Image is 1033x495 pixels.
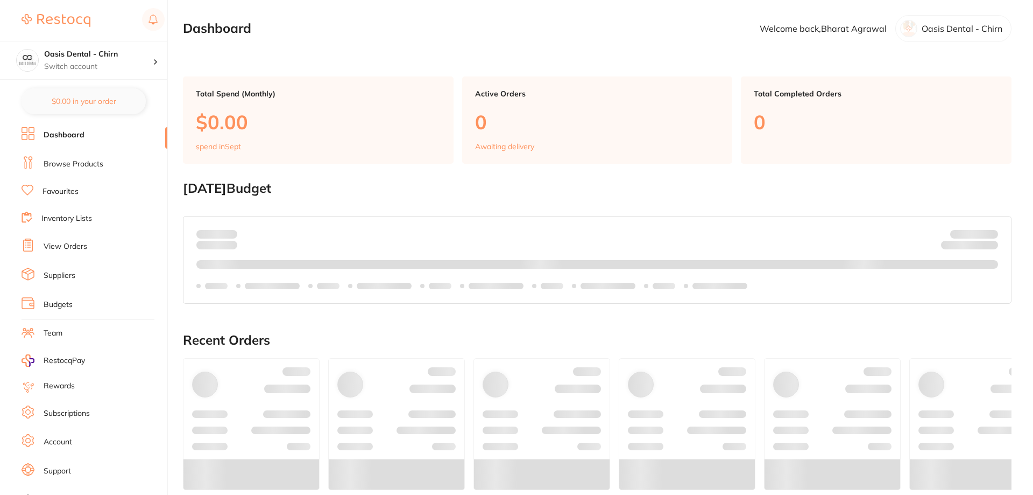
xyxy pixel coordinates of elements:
[41,213,92,224] a: Inventory Lists
[462,76,733,164] a: Active Orders0Awaiting delivery
[44,381,75,392] a: Rewards
[196,111,441,133] p: $0.00
[22,88,146,114] button: $0.00 in your order
[22,14,90,27] img: Restocq Logo
[196,89,441,98] p: Total Spend (Monthly)
[43,186,79,197] a: Favourites
[941,239,998,252] p: Remaining:
[196,239,237,252] p: month
[541,282,563,290] p: Labels
[44,270,75,281] a: Suppliers
[979,242,998,252] strong: $0.00
[44,408,90,419] a: Subscriptions
[245,282,300,290] p: Labels extended
[44,61,153,72] p: Switch account
[196,142,241,151] p: spend in Sept
[429,282,451,290] p: Labels
[218,229,237,239] strong: $0.00
[357,282,412,290] p: Labels extended
[44,241,87,252] a: View Orders
[317,282,339,290] p: Labels
[183,181,1011,196] h2: [DATE] Budget
[741,76,1011,164] a: Total Completed Orders0
[44,437,72,448] a: Account
[44,355,85,366] span: RestocqPay
[44,159,103,170] a: Browse Products
[183,76,454,164] a: Total Spend (Monthly)$0.00spend inSept
[754,111,999,133] p: 0
[196,229,237,238] p: Spent:
[183,333,1011,348] h2: Recent Orders
[653,282,675,290] p: Labels
[22,354,34,367] img: RestocqPay
[692,282,747,290] p: Labels extended
[469,282,523,290] p: Labels extended
[22,354,85,367] a: RestocqPay
[760,24,887,33] p: Welcome back, Bharat Agrawal
[205,282,228,290] p: Labels
[44,130,84,141] a: Dashboard
[44,299,73,310] a: Budgets
[950,229,998,238] p: Budget:
[183,21,251,36] h2: Dashboard
[475,111,720,133] p: 0
[754,89,999,98] p: Total Completed Orders
[475,142,534,151] p: Awaiting delivery
[977,229,998,239] strong: $NaN
[44,49,153,60] h4: Oasis Dental - Chirn
[44,466,71,477] a: Support
[581,282,635,290] p: Labels extended
[922,24,1002,33] p: Oasis Dental - Chirn
[17,50,38,71] img: Oasis Dental - Chirn
[44,328,62,339] a: Team
[475,89,720,98] p: Active Orders
[22,8,90,33] a: Restocq Logo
